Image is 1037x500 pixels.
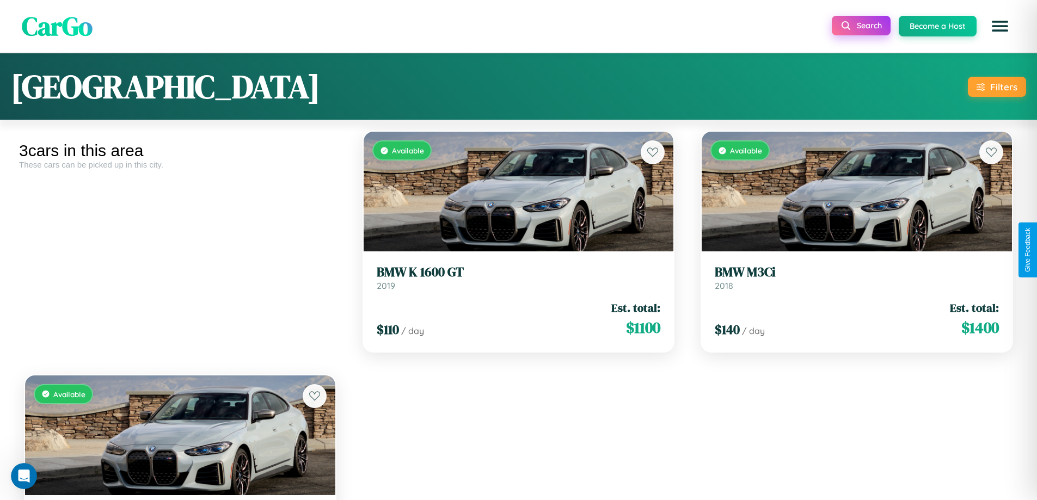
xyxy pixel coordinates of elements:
[832,16,891,35] button: Search
[715,320,740,338] span: $ 140
[377,264,661,291] a: BMW K 1600 GT2019
[715,264,999,280] h3: BMW M3Ci
[611,300,660,316] span: Est. total:
[950,300,999,316] span: Est. total:
[22,8,93,44] span: CarGo
[377,320,399,338] span: $ 110
[11,463,37,489] iframe: Intercom live chat
[715,280,733,291] span: 2018
[401,325,424,336] span: / day
[899,16,977,36] button: Become a Host
[968,77,1026,97] button: Filters
[961,317,999,338] span: $ 1400
[742,325,765,336] span: / day
[19,141,341,160] div: 3 cars in this area
[857,21,882,30] span: Search
[377,264,661,280] h3: BMW K 1600 GT
[377,280,395,291] span: 2019
[990,81,1017,92] div: Filters
[730,146,762,155] span: Available
[1024,228,1032,272] div: Give Feedback
[715,264,999,291] a: BMW M3Ci2018
[392,146,424,155] span: Available
[985,11,1015,41] button: Open menu
[626,317,660,338] span: $ 1100
[11,64,320,109] h1: [GEOGRAPHIC_DATA]
[19,160,341,169] div: These cars can be picked up in this city.
[53,390,85,399] span: Available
